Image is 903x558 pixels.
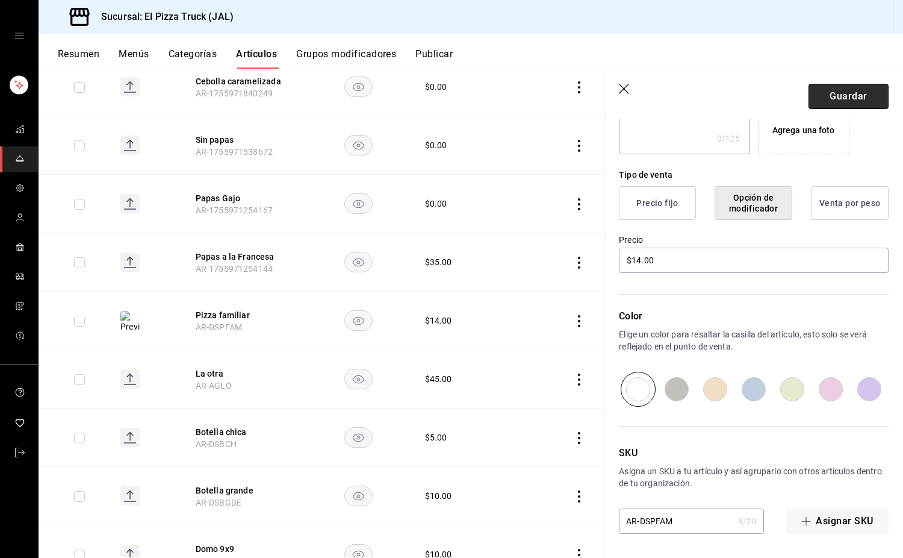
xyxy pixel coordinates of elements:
button: availability-product [344,77,373,97]
button: Opción de modificador [715,186,792,220]
img: Preview [120,311,140,333]
div: 0 /125 [717,133,740,145]
span: AR-DSBCH [196,439,237,449]
p: Asigna un SKU a tu artículo y así agruparlo con otros artículos dentro de tu organización. [619,465,889,489]
button: edit-product-location [196,309,292,321]
button: actions [573,81,585,93]
div: $ 10.00 [425,490,452,502]
div: Agrega una foto [772,124,835,137]
button: Menús [119,48,149,69]
button: actions [573,374,585,386]
button: Categorías [169,48,217,69]
p: Color [619,309,889,324]
div: $ 0.00 [425,198,447,210]
span: AR-1755971254144 [196,264,273,274]
button: actions [573,140,585,152]
button: availability-product [344,193,373,214]
button: edit-product-location [196,368,292,380]
button: edit-product-location [196,251,292,263]
span: AR-1755971840249 [196,89,273,98]
button: Artículos [236,48,277,69]
button: edit-product-location [196,134,292,146]
button: edit-product-location [196,484,292,497]
button: Guardar [808,84,889,109]
label: Precio [619,236,889,244]
div: $ 35.00 [425,256,452,268]
input: $0.00 [619,248,889,273]
button: actions [573,198,585,210]
button: Precio fijo [619,186,696,220]
button: availability-product [344,486,373,506]
span: AR-1755971254167 [196,205,273,215]
span: AR-1755971538672 [196,147,273,157]
button: availability-product [344,427,373,448]
div: navigation tabs [58,48,903,69]
p: SKU [619,446,889,460]
button: open drawer [14,31,24,41]
button: actions [573,315,585,327]
p: Elige un color para resaltar la casilla del artículo, esto solo se verá reflejado en el punto de ... [619,328,889,353]
button: actions [573,491,585,503]
div: $ 45.00 [425,373,452,385]
button: Publicar [415,48,453,69]
button: Venta por peso [811,186,889,220]
button: Resumen [58,48,99,69]
div: Tipo de venta [619,169,889,181]
button: edit-product-location [196,75,292,87]
div: $ 0.00 [425,81,447,93]
button: availability-product [344,135,373,155]
button: actions [573,257,585,269]
span: AR-DSBGDE [196,498,241,507]
button: edit-product-location [196,543,292,555]
span: AR-AGLO [196,381,232,390]
button: availability-product [344,252,373,272]
div: $ 5.00 [425,431,447,444]
button: actions [573,432,585,444]
div: 9 / 20 [738,515,757,527]
div: $ 0.00 [425,139,447,151]
button: edit-product-location [196,426,292,438]
h3: Sucursal: El Pizza Truck (JAL) [92,10,234,24]
button: Asignar SKU [786,509,889,534]
button: edit-product-location [196,192,292,204]
button: Grupos modificadores [296,48,396,69]
button: availability-product [344,310,373,331]
button: availability-product [344,369,373,389]
span: AR-DSPFAM [196,322,242,332]
div: $ 14.00 [425,315,452,327]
